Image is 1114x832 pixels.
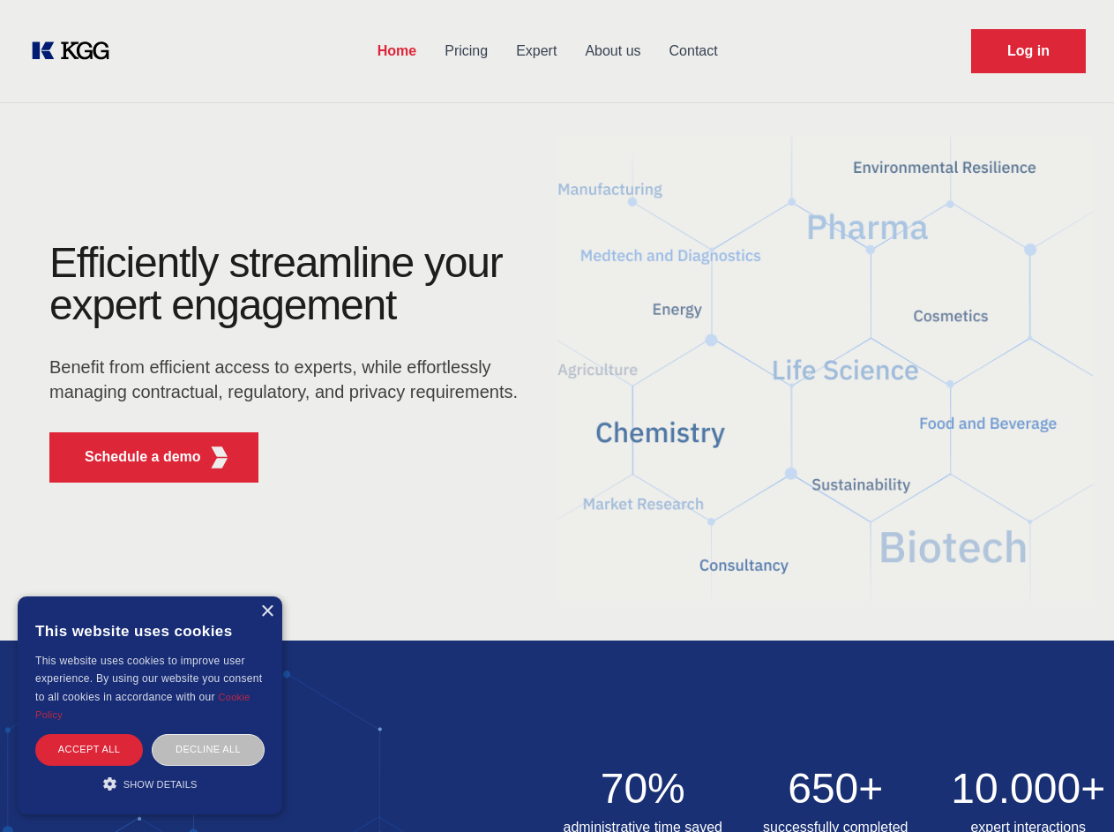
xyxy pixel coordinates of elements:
button: Schedule a demoKGG Fifth Element RED [49,432,258,483]
h2: 70% [557,768,729,810]
a: Expert [502,28,571,74]
h1: Efficiently streamline your expert engagement [49,242,529,326]
a: Home [363,28,430,74]
a: KOL Knowledge Platform: Talk to Key External Experts (KEE) [28,37,123,65]
span: This website uses cookies to improve user experience. By using our website you consent to all coo... [35,655,262,703]
p: Schedule a demo [85,446,201,468]
a: About us [571,28,654,74]
div: Decline all [152,734,265,765]
div: Accept all [35,734,143,765]
a: Cookie Policy [35,692,250,720]
h2: 650+ [750,768,922,810]
p: Benefit from efficient access to experts, while effortlessly managing contractual, regulatory, an... [49,355,529,404]
img: KGG Fifth Element RED [208,446,230,468]
a: Contact [655,28,732,74]
div: Show details [35,775,265,792]
div: Close [260,605,273,618]
a: Request Demo [971,29,1086,73]
img: KGG Fifth Element RED [557,115,1094,623]
span: Show details [123,779,198,790]
a: Pricing [430,28,502,74]
div: This website uses cookies [35,610,265,652]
